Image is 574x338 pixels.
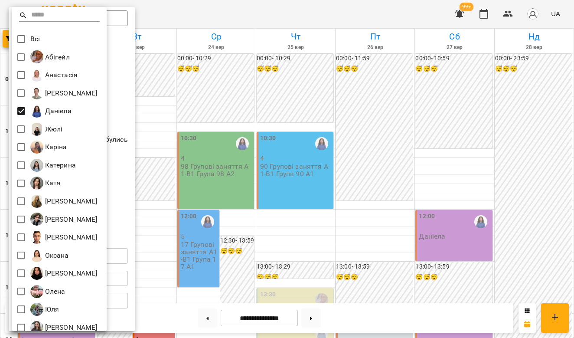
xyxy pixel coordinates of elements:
div: Олена [30,285,65,298]
p: Жюлі [43,124,63,135]
a: К Катя [30,177,61,190]
p: Даніела [43,106,72,116]
p: [PERSON_NAME] [43,196,98,207]
a: А [PERSON_NAME] [30,86,98,99]
a: М [PERSON_NAME] [30,213,98,226]
img: О [30,249,43,262]
a: О Оксана [30,249,69,262]
img: А [30,50,43,63]
div: Олександра [30,267,98,280]
p: [PERSON_NAME] [43,88,98,98]
div: Юлія [30,321,98,334]
p: Анастасія [43,70,78,80]
a: М [PERSON_NAME] [30,231,98,244]
img: А [30,69,43,82]
p: Каріна [43,142,67,152]
img: М [30,213,43,226]
p: Катя [43,178,61,188]
p: Абігейл [43,52,70,62]
p: [PERSON_NAME] [43,232,98,243]
div: Михайло [30,231,98,244]
p: Катерина [43,160,76,171]
p: Оксана [43,250,69,261]
a: О [PERSON_NAME] [30,267,98,280]
a: О Олена [30,285,65,298]
div: Оксана [30,249,69,262]
a: М [PERSON_NAME] [30,195,98,208]
p: Всі [30,34,40,44]
img: М [30,231,43,244]
div: Микита [30,213,98,226]
div: Абігейл [30,50,70,63]
img: Ю [30,303,43,316]
p: Олена [43,286,65,297]
img: К [30,159,43,172]
img: К [30,141,43,154]
img: Ж [30,123,43,136]
img: Д [30,105,43,118]
img: О [30,285,43,298]
a: А Абігейл [30,50,70,63]
a: Ю [PERSON_NAME] [30,321,98,334]
div: Юля [30,303,59,316]
a: К Катерина [30,159,76,172]
img: К [30,177,43,190]
p: [PERSON_NAME] [43,214,98,225]
p: Юля [43,304,59,315]
img: О [30,267,43,280]
img: А [30,86,43,99]
a: А Анастасія [30,69,78,82]
a: Ж Жюлі [30,123,63,136]
a: К Каріна [30,141,67,154]
img: М [30,195,43,208]
img: Ю [30,321,43,334]
div: Марина [30,195,98,208]
a: Д Даніела [30,105,72,118]
p: [PERSON_NAME] [43,268,98,279]
a: Ю Юля [30,303,59,316]
p: [PERSON_NAME] [43,322,98,333]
